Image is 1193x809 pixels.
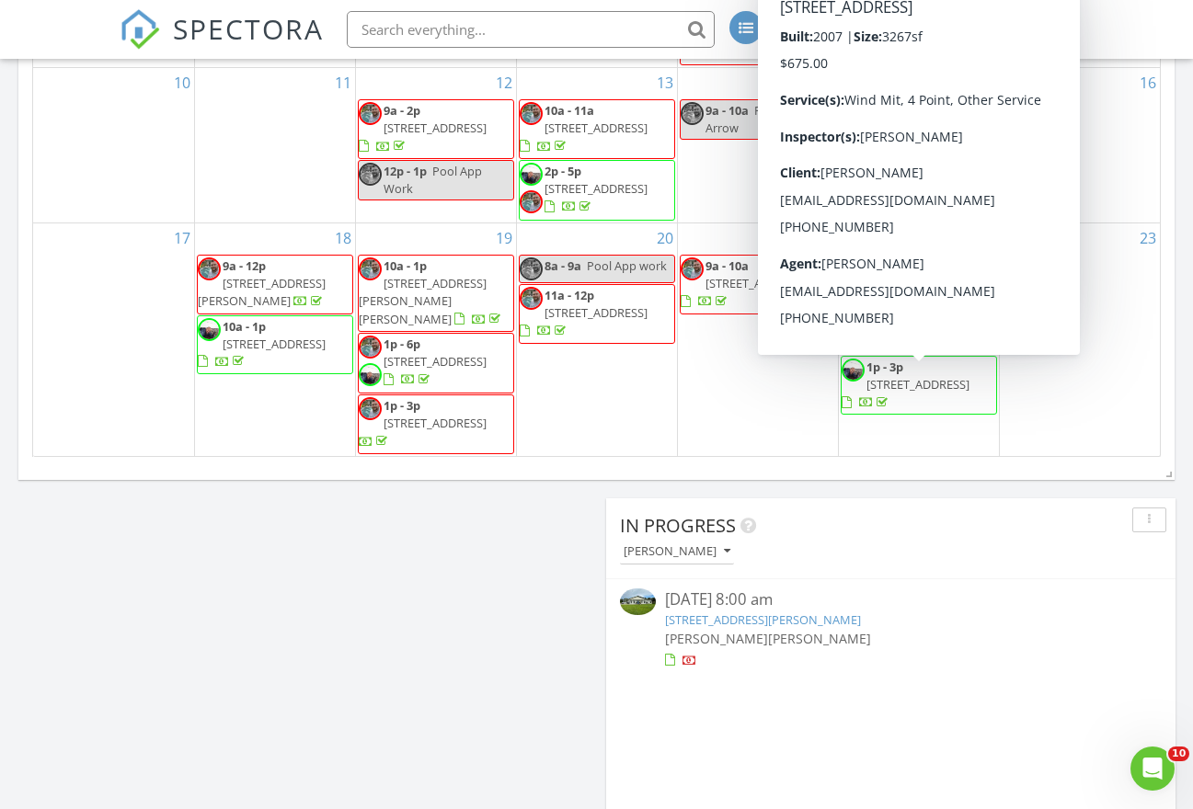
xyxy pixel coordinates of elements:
[665,630,768,647] span: [PERSON_NAME]
[866,376,969,393] span: [STREET_ADDRESS]
[1168,746,1189,761] span: 10
[223,257,266,274] span: 9a - 12p
[653,223,677,253] a: Go to August 20, 2025
[223,318,266,335] span: 10a - 1p
[814,68,838,97] a: Go to August 14, 2025
[359,336,382,359] img: img1527.jpg
[999,68,1160,223] td: Go to August 16, 2025
[545,304,648,321] span: [STREET_ADDRESS]
[665,588,1117,611] div: [DATE] 8:00 am
[866,143,992,177] span: PoolBrain Work
[975,223,999,253] a: Go to August 22, 2025
[838,222,999,455] td: Go to August 22, 2025
[866,257,903,274] span: 8a - 9a
[545,257,581,274] span: 8a - 9a
[33,68,194,223] td: Go to August 10, 2025
[347,11,715,48] input: Search everything...
[928,11,1048,29] div: [PERSON_NAME]
[33,222,194,455] td: Go to August 17, 2025
[653,68,677,97] a: Go to August 13, 2025
[198,257,326,309] a: 9a - 12p [STREET_ADDRESS][PERSON_NAME]
[170,223,194,253] a: Go to August 17, 2025
[519,99,675,159] a: 10a - 11a [STREET_ADDRESS]
[814,223,838,253] a: Go to August 21, 2025
[384,163,482,197] span: Pool App Work
[358,394,514,454] a: 1p - 3p [STREET_ADDRESS]
[384,397,420,414] span: 1p - 3p
[520,287,543,310] img: img1527.jpg
[545,287,594,303] span: 11a - 12p
[681,257,809,309] a: 9a - 10a [STREET_ADDRESS]
[359,257,382,280] img: img1527.jpg
[999,222,1160,455] td: Go to August 23, 2025
[681,9,809,61] a: 1p - 6p [STREET_ADDRESS]
[866,102,992,136] span: PoolBrain Work
[624,545,730,558] div: [PERSON_NAME]
[705,257,749,274] span: 9a - 10a
[355,222,516,455] td: Go to August 19, 2025
[620,513,736,538] span: In Progress
[520,190,543,213] img: img1527.jpg
[842,257,972,309] span: Evaluation - [PERSON_NAME] [STREET_ADDRESS]...
[545,163,581,179] span: 2p - 5p
[665,611,861,628] a: [STREET_ADDRESS][PERSON_NAME]
[120,9,160,50] img: The Best Home Inspection Software - Spectora
[520,257,543,280] img: img1527.jpg
[545,163,648,214] a: 2p - 5p [STREET_ADDRESS]
[197,255,353,314] a: 9a - 12p [STREET_ADDRESS][PERSON_NAME]
[358,333,514,393] a: 1p - 6p [STREET_ADDRESS]
[866,359,903,375] span: 1p - 3p
[680,255,836,314] a: 9a - 10a [STREET_ADDRESS]
[842,359,865,382] img: 12291864_1718823698350983_6147486113725990841_o.jpg
[198,257,221,280] img: img1527.jpg
[492,223,516,253] a: Go to August 19, 2025
[519,284,675,344] a: 11a - 12p [STREET_ADDRESS]
[359,163,382,186] img: img1527.jpg
[223,336,326,352] span: [STREET_ADDRESS]
[384,120,487,136] span: [STREET_ADDRESS]
[331,68,355,97] a: Go to August 11, 2025
[516,222,677,455] td: Go to August 20, 2025
[866,335,980,351] span: [PERSON_NAME] Off
[198,318,221,341] img: 12291864_1718823698350983_6147486113725990841_o.jpg
[194,68,355,223] td: Go to August 11, 2025
[519,160,675,221] a: 2p - 5p [STREET_ADDRESS]
[545,120,648,136] span: [STREET_ADDRESS]
[359,257,504,327] a: 10a - 1p [STREET_ADDRESS][PERSON_NAME][PERSON_NAME]
[384,102,420,119] span: 9a - 2p
[545,180,648,197] span: [STREET_ADDRESS]
[520,102,543,125] img: img1527.jpg
[1136,223,1160,253] a: Go to August 23, 2025
[198,275,326,309] span: [STREET_ADDRESS][PERSON_NAME]
[842,317,865,340] img: img1527.jpg
[705,102,749,119] span: 9a - 10a
[198,318,326,370] a: 10a - 1p [STREET_ADDRESS]
[866,317,910,334] span: 12p - 5p
[359,102,382,125] img: img1527.jpg
[358,99,514,159] a: 9a - 2p [STREET_ADDRESS]
[170,68,194,97] a: Go to August 10, 2025
[520,102,648,154] a: 10a - 11a [STREET_ADDRESS]
[359,363,382,386] img: 12291864_1718823698350983_6147486113725990841_o.jpg
[620,588,1162,670] a: [DATE] 8:00 am [STREET_ADDRESS][PERSON_NAME] [PERSON_NAME][PERSON_NAME]
[545,102,594,119] span: 10a - 11a
[587,257,667,274] span: Pool App work
[705,102,811,136] span: Revisit 122 Arrow
[841,356,997,416] a: 1p - 3p [STREET_ADDRESS]
[705,275,809,291] span: [STREET_ADDRESS]
[384,163,427,179] span: 12p - 1p
[359,397,487,449] a: 1p - 3p [STREET_ADDRESS]
[331,223,355,253] a: Go to August 18, 2025
[975,68,999,97] a: Go to August 15, 2025
[384,257,427,274] span: 10a - 1p
[842,143,865,166] img: img1527.jpg
[842,102,865,125] img: 12291864_1718823698350983_6147486113725990841_o.jpg
[677,222,838,455] td: Go to August 21, 2025
[492,68,516,97] a: Go to August 12, 2025
[1136,68,1160,97] a: Go to August 16, 2025
[520,287,648,338] a: 11a - 12p [STREET_ADDRESS]
[1130,746,1175,791] iframe: Intercom live chat
[520,163,543,186] img: 12291864_1718823698350983_6147486113725990841_o.jpg
[842,257,865,280] img: img1527.jpg
[173,9,324,48] span: SPECTORA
